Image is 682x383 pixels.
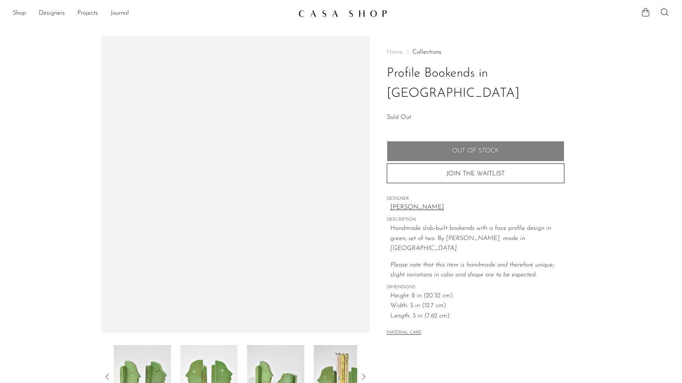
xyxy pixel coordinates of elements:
[13,7,292,20] nav: Desktop navigation
[412,49,441,55] a: Collections
[77,8,98,19] a: Projects
[387,64,564,104] h1: Profile Bookends in [GEOGRAPHIC_DATA]
[387,195,564,203] span: DESIGNER
[390,203,564,213] a: [PERSON_NAME]
[387,49,564,55] nav: Breadcrumbs
[387,114,411,120] span: Sold Out
[390,235,525,252] em: y [PERSON_NAME], made in [GEOGRAPHIC_DATA].
[387,141,564,161] button: Add to cart
[39,8,65,19] a: Designers
[13,7,292,20] ul: NEW HEADER MENU
[390,311,564,321] span: Length: 3 in (7.62 cm)
[387,163,564,183] button: JOIN THE WAITLIST
[390,291,564,301] span: Height: 8 in (20.32 cm)
[452,147,499,155] span: Out of stock
[390,301,564,311] span: Width: 5 in (12.7 cm)
[390,223,564,254] p: Handmade slab-built bookends with a face profile design in green, set of two. B
[387,216,564,223] span: DESCRIPTION
[390,262,554,278] em: Please note that this item is handmade and therefore unique; slight variations in color and shape...
[111,8,129,19] a: Journal
[387,330,422,336] button: MATERIAL CARE
[13,8,26,19] a: Shop
[387,49,403,55] span: Home
[387,284,564,291] span: DIMENSIONS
